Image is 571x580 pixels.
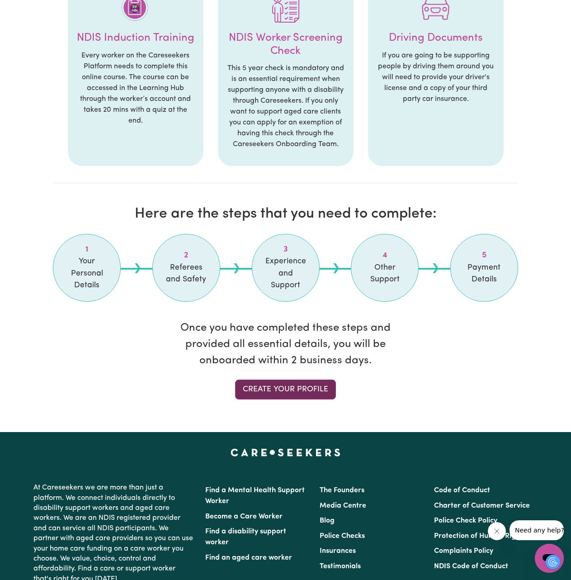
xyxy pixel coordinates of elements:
[535,544,564,573] iframe: Button to launch messaging window
[488,522,506,540] iframe: Close message
[434,563,508,570] a: NDIS Code of Conduct
[227,32,344,58] h4: NDIS Worker Screening Check
[205,554,292,561] a: Find an aged care worker
[510,520,564,540] iframe: Message from company
[164,262,209,286] span: Referees and Safety
[320,563,361,570] a: Testimonials
[362,262,407,286] span: Other Support
[377,32,495,45] h4: Driving Documents
[164,250,209,261] span: Step 2
[462,262,507,286] span: Payment Details
[434,532,526,540] a: Protection of Human Rights
[434,547,493,555] a: Complaints Policy
[205,487,305,505] a: Find a Mental Health Support Worker
[462,250,507,261] span: Step 5
[231,448,340,456] a: Careseekers home page
[362,250,407,261] span: Step 4
[64,256,109,291] span: Your Personal Details
[320,502,366,509] a: Media Centre
[263,256,308,291] span: Experience and Support
[205,513,283,520] a: Become a Care Worker
[320,547,356,555] a: Insurances
[320,532,365,540] a: Police Checks
[205,528,286,546] a: Find a disability support worker
[263,244,308,256] span: Step 3
[320,487,364,494] a: The Founders
[377,50,495,105] p: If you are going to be supporting people by driving them around you will need to provide your dri...
[5,6,55,14] span: Need any help?
[227,63,344,150] p: This 5 year check is mandatory and is an essential requirement when supporting anyone with a disa...
[434,487,490,494] a: Code of Conduct
[64,244,109,256] span: Step 1
[434,502,530,509] a: Charter of Customer Service
[434,517,497,524] a: Police Check Policy
[172,320,399,369] p: Once you have completed these steps and provided all essential details, you will be onboarded wit...
[77,32,194,45] h4: NDIS Induction Training
[320,517,335,524] a: Blog
[77,50,194,126] p: Every worker on the Careseekers Platform needs to complete this online course. The course can be ...
[235,380,336,399] a: Create your profile
[53,205,518,223] h2: Here are the steps that you need to complete:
